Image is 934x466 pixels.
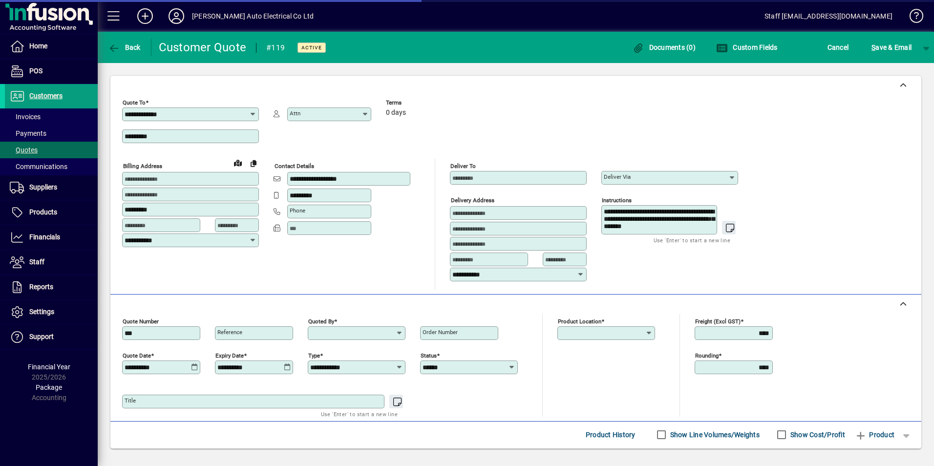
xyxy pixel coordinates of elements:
[321,408,398,420] mat-hint: Use 'Enter' to start a new line
[29,308,54,316] span: Settings
[123,318,159,324] mat-label: Quote number
[716,43,778,51] span: Custom Fields
[10,146,38,154] span: Quotes
[290,110,300,117] mat-label: Attn
[10,129,46,137] span: Payments
[654,234,730,246] mat-hint: Use 'Enter' to start a new line
[423,329,458,336] mat-label: Order number
[161,7,192,25] button: Profile
[123,99,146,106] mat-label: Quote To
[29,208,57,216] span: Products
[871,43,875,51] span: S
[29,67,42,75] span: POS
[29,258,44,266] span: Staff
[28,363,70,371] span: Financial Year
[558,318,601,324] mat-label: Product location
[266,40,285,56] div: #119
[129,7,161,25] button: Add
[230,155,246,170] a: View on map
[582,426,639,444] button: Product History
[788,430,845,440] label: Show Cost/Profit
[108,43,141,51] span: Back
[602,197,632,204] mat-label: Instructions
[871,40,912,55] span: ave & Email
[386,109,406,117] span: 0 days
[10,113,41,121] span: Invoices
[668,430,760,440] label: Show Line Volumes/Weights
[5,34,98,59] a: Home
[308,352,320,359] mat-label: Type
[36,383,62,391] span: Package
[159,40,247,55] div: Customer Quote
[5,175,98,200] a: Suppliers
[450,163,476,169] mat-label: Deliver To
[106,39,143,56] button: Back
[5,275,98,299] a: Reports
[5,200,98,225] a: Products
[29,333,54,340] span: Support
[714,39,780,56] button: Custom Fields
[246,155,261,171] button: Copy to Delivery address
[5,300,98,324] a: Settings
[630,39,698,56] button: Documents (0)
[5,59,98,84] a: POS
[29,42,47,50] span: Home
[125,397,136,404] mat-label: Title
[5,225,98,250] a: Financials
[215,352,244,359] mat-label: Expiry date
[5,158,98,175] a: Communications
[828,40,849,55] span: Cancel
[586,427,636,443] span: Product History
[29,183,57,191] span: Suppliers
[29,283,53,291] span: Reports
[98,39,151,56] app-page-header-button: Back
[5,325,98,349] a: Support
[5,125,98,142] a: Payments
[29,92,63,100] span: Customers
[695,318,741,324] mat-label: Freight (excl GST)
[10,163,67,170] span: Communications
[867,39,916,56] button: Save & Email
[632,43,696,51] span: Documents (0)
[308,318,334,324] mat-label: Quoted by
[764,8,892,24] div: Staff [EMAIL_ADDRESS][DOMAIN_NAME]
[301,44,322,51] span: Active
[29,233,60,241] span: Financials
[695,352,719,359] mat-label: Rounding
[825,39,851,56] button: Cancel
[217,329,242,336] mat-label: Reference
[604,173,631,180] mat-label: Deliver via
[5,142,98,158] a: Quotes
[192,8,314,24] div: [PERSON_NAME] Auto Electrical Co Ltd
[290,207,305,214] mat-label: Phone
[421,352,437,359] mat-label: Status
[123,352,151,359] mat-label: Quote date
[5,108,98,125] a: Invoices
[5,250,98,275] a: Staff
[855,427,894,443] span: Product
[850,426,899,444] button: Product
[902,2,922,34] a: Knowledge Base
[386,100,445,106] span: Terms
